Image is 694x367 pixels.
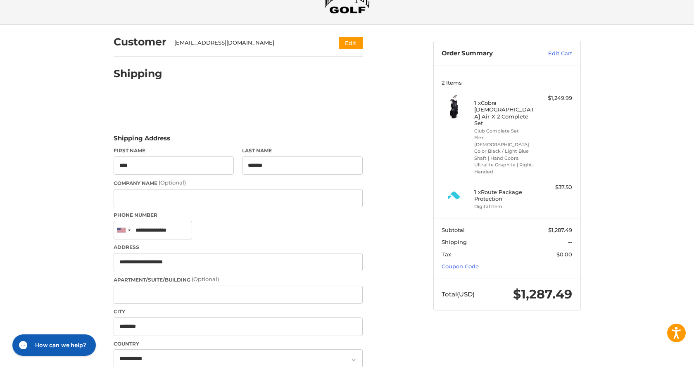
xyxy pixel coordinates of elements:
h4: 1 x Cobra [DEMOGRAPHIC_DATA] Air-X 2 Complete Set [474,99,537,126]
div: [EMAIL_ADDRESS][DOMAIN_NAME] [174,39,323,47]
label: City [114,308,363,315]
li: Shaft | Hand Cobra Ultralite Graphite | Right-Handed [474,155,537,175]
a: Coupon Code [442,263,479,270]
span: $1,287.49 [513,286,572,302]
a: Edit Cart [530,50,572,58]
li: Flex [DEMOGRAPHIC_DATA] [474,134,537,148]
span: -- [568,239,572,245]
div: United States: +1 [114,221,133,239]
div: $1,249.99 [540,94,572,102]
h3: 2 Items [442,79,572,86]
h4: 1 x Route Package Protection [474,189,537,202]
li: Digital Item [474,203,537,210]
label: Last Name [242,147,363,154]
li: Club Complete Set [474,128,537,135]
span: Tax [442,251,451,258]
h2: Shipping [114,67,162,80]
label: Address [114,244,363,251]
h3: Order Summary [442,50,530,58]
small: (Optional) [192,276,219,282]
label: Country [114,340,363,348]
h2: Customer [114,36,166,48]
span: Total (USD) [442,290,475,298]
span: Shipping [442,239,467,245]
small: (Optional) [159,179,186,186]
label: Company Name [114,179,363,187]
button: Edit [339,37,363,49]
span: $1,287.49 [548,227,572,233]
label: First Name [114,147,234,154]
legend: Shipping Address [114,134,170,147]
label: Apartment/Suite/Building [114,275,363,284]
li: Color Black / Light Blue [474,148,537,155]
iframe: Gorgias live chat messenger [8,331,98,359]
div: $37.50 [540,183,572,192]
span: Subtotal [442,227,465,233]
label: Phone Number [114,211,363,219]
span: $0.00 [556,251,572,258]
